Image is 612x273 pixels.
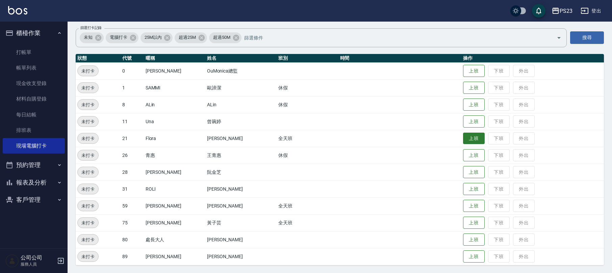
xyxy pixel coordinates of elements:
a: 每日結帳 [3,107,65,122]
th: 代號 [121,54,144,63]
td: ROLI [144,181,205,197]
td: 8 [121,96,144,113]
td: 0 [121,62,144,79]
td: 89 [121,248,144,265]
button: 上班 [463,82,485,94]
span: 25M以內 [141,34,166,41]
td: Una [144,113,205,130]
th: 時間 [338,54,461,63]
td: [PERSON_NAME] [144,197,205,214]
th: 操作 [461,54,604,63]
td: 休假 [277,79,338,96]
td: 王青惠 [205,147,277,164]
div: 超過50M [209,32,241,43]
td: [PERSON_NAME] [144,214,205,231]
button: 上班 [463,65,485,77]
span: 超過50M [209,34,234,41]
a: 排班表 [3,122,65,138]
td: 黃子芸 [205,214,277,231]
button: 預約管理 [3,156,65,174]
button: 上班 [463,115,485,128]
button: 櫃檯作業 [3,24,65,42]
td: 休假 [277,96,338,113]
span: 未打卡 [78,84,98,91]
button: 報表及分析 [3,174,65,191]
td: 80 [121,231,144,248]
td: ALin [205,96,277,113]
td: SAMMI [144,79,205,96]
td: 歐諦潔 [205,79,277,96]
span: 未打卡 [78,219,98,226]
th: 班別 [277,54,338,63]
label: 篩選打卡記錄 [80,25,102,30]
td: 處長大人 [144,231,205,248]
td: [PERSON_NAME] [144,62,205,79]
span: 未打卡 [78,152,98,159]
span: 電腦打卡 [106,34,131,41]
td: 全天班 [277,197,338,214]
div: 25M以內 [141,32,173,43]
button: save [532,4,545,18]
div: PS23 [560,7,572,15]
button: 上班 [463,234,485,246]
td: 1 [121,79,144,96]
div: 超過25M [175,32,207,43]
button: PS23 [549,4,575,18]
span: 未打卡 [78,67,98,75]
td: 31 [121,181,144,197]
button: 上班 [463,200,485,212]
td: [PERSON_NAME] [205,130,277,147]
td: 全天班 [277,214,338,231]
td: 59 [121,197,144,214]
button: 上班 [463,183,485,195]
button: Open [554,32,564,43]
td: [PERSON_NAME] [205,181,277,197]
span: 未打卡 [78,202,98,210]
button: 搜尋 [570,31,604,44]
button: 上班 [463,133,485,144]
td: 阮金芝 [205,164,277,181]
td: Flora [144,130,205,147]
img: Person [5,254,19,268]
button: 上班 [463,166,485,179]
td: [PERSON_NAME] [205,197,277,214]
span: 超過25M [175,34,200,41]
a: 現金收支登錄 [3,76,65,91]
td: [PERSON_NAME] [144,248,205,265]
span: 未打卡 [78,118,98,125]
th: 姓名 [205,54,277,63]
td: [PERSON_NAME] [144,164,205,181]
td: 休假 [277,147,338,164]
td: 曾琬婷 [205,113,277,130]
div: 電腦打卡 [106,32,138,43]
th: 狀態 [76,54,121,63]
button: 上班 [463,99,485,111]
div: 未知 [80,32,104,43]
h5: 公司公司 [21,254,55,261]
td: OuMonica總監 [205,62,277,79]
a: 現場電腦打卡 [3,138,65,154]
span: 未打卡 [78,236,98,243]
span: 未打卡 [78,253,98,260]
span: 未打卡 [78,101,98,108]
input: 篩選條件 [243,32,545,44]
img: Logo [8,6,27,15]
th: 暱稱 [144,54,205,63]
button: 上班 [463,149,485,162]
td: 青惠 [144,147,205,164]
a: 打帳單 [3,45,65,60]
button: 登出 [578,5,604,17]
td: 11 [121,113,144,130]
span: 未打卡 [78,135,98,142]
td: 21 [121,130,144,147]
span: 未知 [80,34,97,41]
button: 上班 [463,217,485,229]
td: [PERSON_NAME] [205,231,277,248]
span: 未打卡 [78,169,98,176]
td: [PERSON_NAME] [205,248,277,265]
a: 材料自購登錄 [3,91,65,107]
td: 75 [121,214,144,231]
button: 客戶管理 [3,191,65,209]
button: 上班 [463,250,485,263]
p: 服務人員 [21,261,55,267]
